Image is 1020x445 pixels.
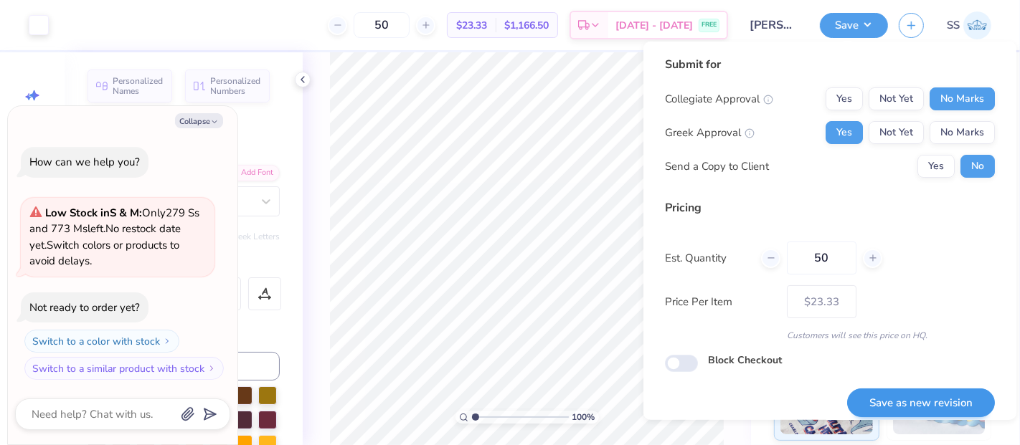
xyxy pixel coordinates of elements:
button: Switch to a color with stock [24,330,179,353]
button: Not Yet [869,121,924,144]
button: Switch to a similar product with stock [24,357,224,380]
button: Yes [917,155,955,178]
span: Personalized Numbers [210,76,261,96]
span: SS [947,17,960,34]
span: No restock date yet. [29,221,181,252]
button: Yes [826,121,863,144]
div: Not ready to order yet? [29,300,140,315]
span: 100 % [572,411,595,424]
div: Pricing [665,199,995,216]
div: How can we help you? [29,155,140,169]
label: Est. Quantity [665,250,750,267]
div: Customers will see this price on HQ. [665,329,995,342]
div: Greek Approval [665,125,755,141]
button: No Marks [930,121,995,144]
span: [DATE] - [DATE] [615,18,693,33]
span: $1,166.50 [504,18,549,33]
span: Only 279 Ss and 773 Ms left. Switch colors or products to avoid delays. [29,206,199,269]
button: Collapse [175,113,223,128]
div: Add Font [223,165,280,181]
button: Yes [826,87,863,110]
label: Block Checkout [708,353,782,368]
strong: Low Stock in S & M : [45,206,142,220]
div: Collegiate Approval [665,91,773,107]
label: Price Per Item [665,294,776,310]
button: No [960,155,995,178]
input: – – [787,241,856,274]
input: – – [354,12,410,38]
input: Untitled Design [739,11,809,39]
span: $23.33 [456,18,487,33]
button: Save as new revision [847,388,995,418]
img: Switch to a similar product with stock [207,364,216,373]
img: Switch to a color with stock [163,337,171,345]
div: Submit for [665,56,995,73]
span: FREE [702,20,717,30]
div: Send a Copy to Client [665,158,769,175]
span: Personalized Names [113,76,164,96]
img: Shashank S Sharma [963,11,991,39]
button: Save [820,13,888,38]
a: SS [947,11,991,39]
button: No Marks [930,87,995,110]
button: Not Yet [869,87,924,110]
